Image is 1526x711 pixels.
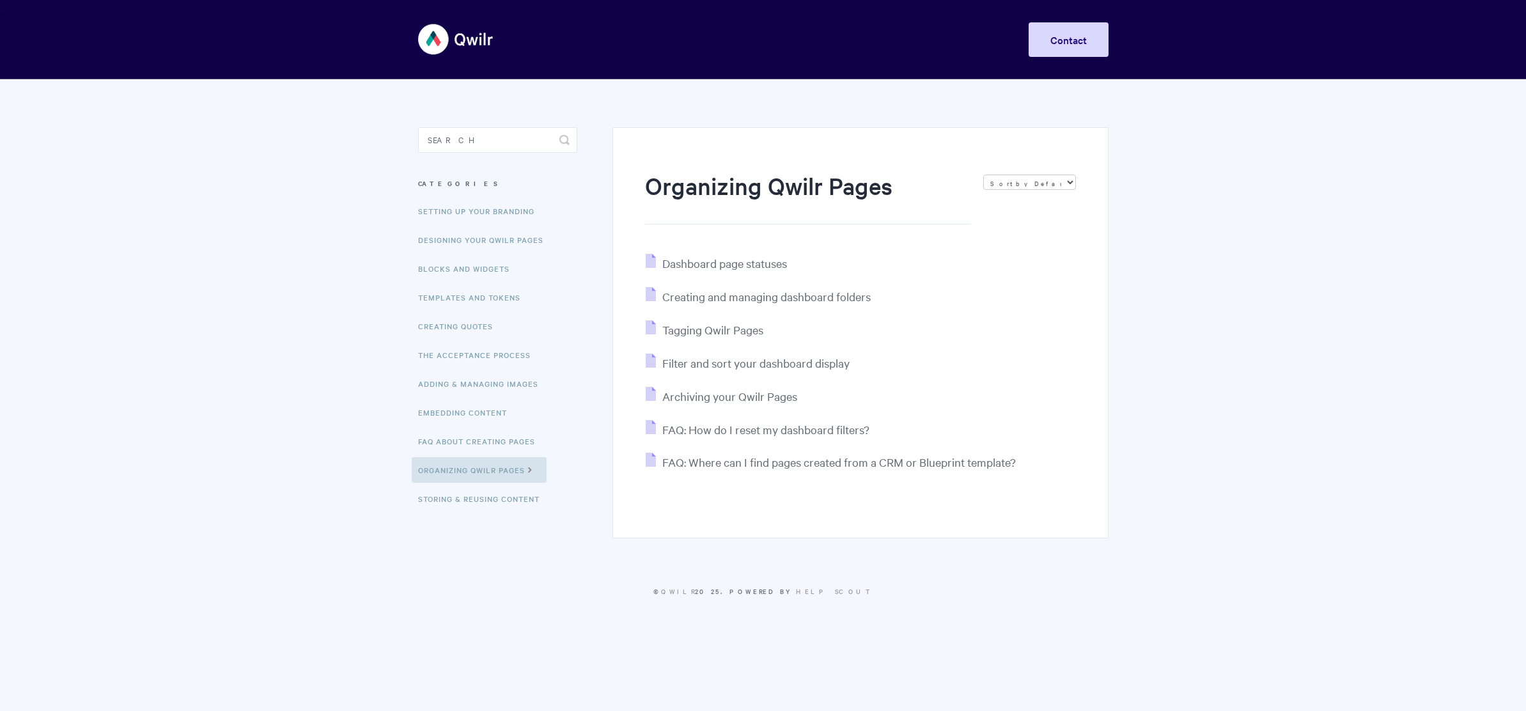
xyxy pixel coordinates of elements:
a: Filter and sort your dashboard display [646,355,850,370]
a: Embedding Content [418,400,517,425]
a: Storing & Reusing Content [418,486,549,512]
a: The Acceptance Process [418,342,540,368]
span: Powered by [729,586,873,596]
a: Adding & Managing Images [418,371,548,396]
a: Help Scout [796,586,873,596]
span: Dashboard page statuses [662,256,787,270]
a: Templates and Tokens [418,285,530,310]
span: Tagging Qwilr Pages [662,322,763,337]
a: Designing Your Qwilr Pages [418,227,553,253]
a: Setting up your Branding [418,198,544,224]
a: Creating and managing dashboard folders [646,289,871,304]
a: Organizing Qwilr Pages [412,457,547,483]
a: Contact [1029,22,1109,57]
a: Blocks and Widgets [418,256,519,281]
h3: Categories [418,172,577,195]
a: Tagging Qwilr Pages [646,322,763,337]
span: FAQ: How do I reset my dashboard filters? [662,422,869,437]
a: FAQ About Creating Pages [418,428,545,454]
span: FAQ: Where can I find pages created from a CRM or Blueprint template? [662,455,1016,469]
p: © 2025. [418,586,1109,597]
a: FAQ: How do I reset my dashboard filters? [646,422,869,437]
input: Search [418,127,577,153]
img: Qwilr Help Center [418,15,494,63]
h1: Organizing Qwilr Pages [645,169,970,224]
a: Dashboard page statuses [646,256,787,270]
a: FAQ: Where can I find pages created from a CRM or Blueprint template? [646,455,1016,469]
select: Page reloads on selection [983,175,1076,190]
a: Qwilr [661,586,695,596]
a: Creating Quotes [418,313,502,339]
span: Creating and managing dashboard folders [662,289,871,304]
span: Archiving your Qwilr Pages [662,389,797,403]
a: Archiving your Qwilr Pages [646,389,797,403]
span: Filter and sort your dashboard display [662,355,850,370]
